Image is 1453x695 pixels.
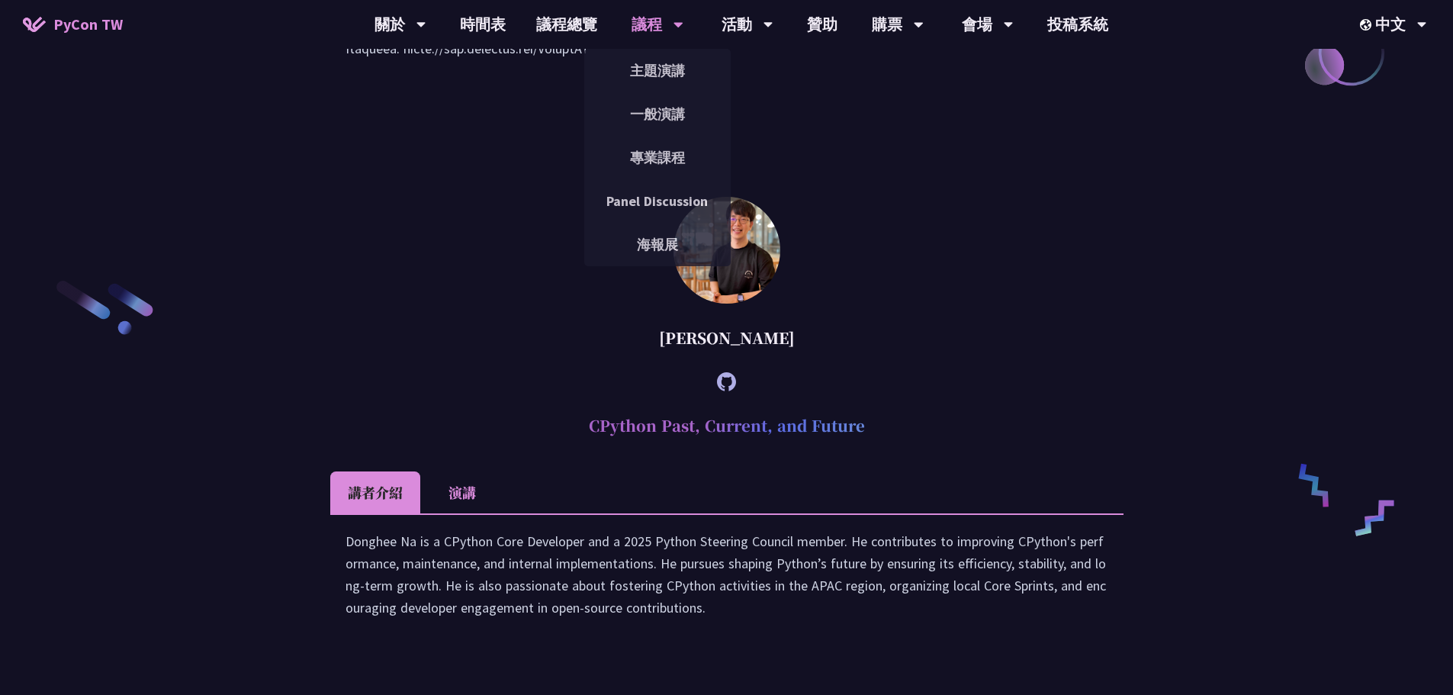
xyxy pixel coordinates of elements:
a: 主題演講 [584,53,731,88]
a: PyCon TW [8,5,138,43]
img: Locale Icon [1360,19,1375,31]
li: 演講 [420,471,504,513]
div: Donghee Na is a CPython Core Developer and a 2025 Python Steering Council member. He contributes ... [346,530,1108,634]
a: Panel Discussion [584,183,731,219]
a: 專業課程 [584,140,731,175]
li: 講者介紹 [330,471,420,513]
h2: CPython Past, Current, and Future [330,403,1124,449]
div: [PERSON_NAME] [330,315,1124,361]
span: PyCon TW [53,13,123,36]
img: Home icon of PyCon TW 2025 [23,17,46,32]
a: 海報展 [584,227,731,262]
a: 一般演講 [584,96,731,132]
